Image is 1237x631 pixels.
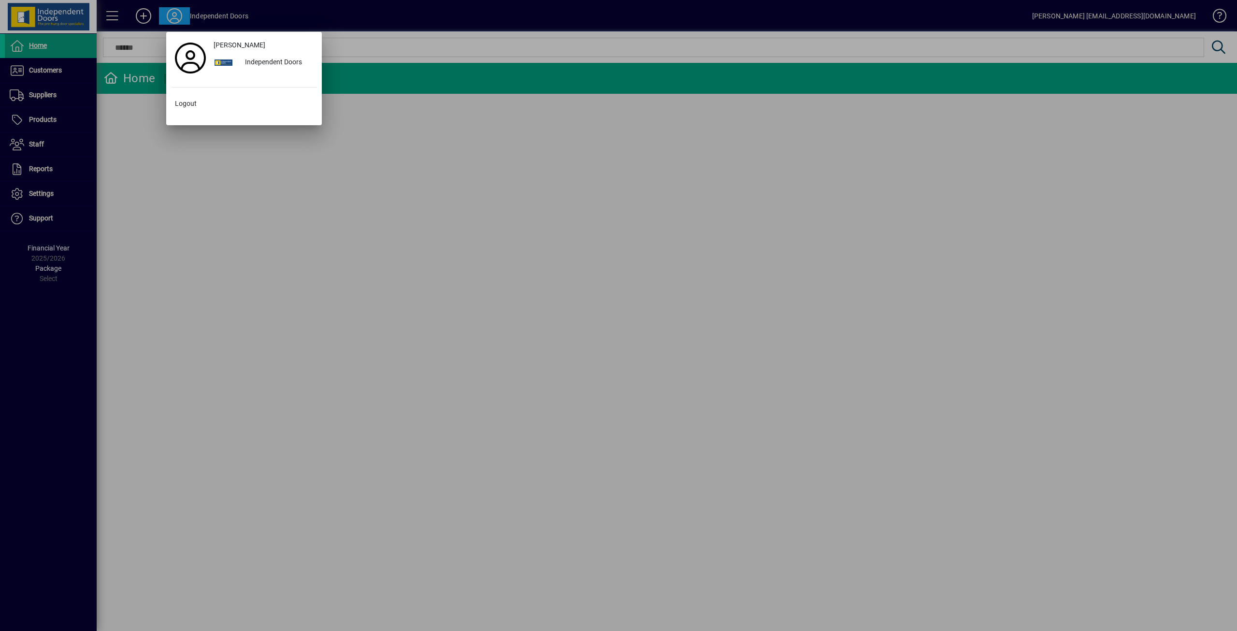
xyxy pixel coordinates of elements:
button: Logout [171,95,317,113]
span: [PERSON_NAME] [214,40,265,50]
div: Independent Doors [237,54,317,72]
a: [PERSON_NAME] [210,37,317,54]
a: Profile [171,49,210,67]
button: Independent Doors [210,54,317,72]
span: Logout [175,99,197,109]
